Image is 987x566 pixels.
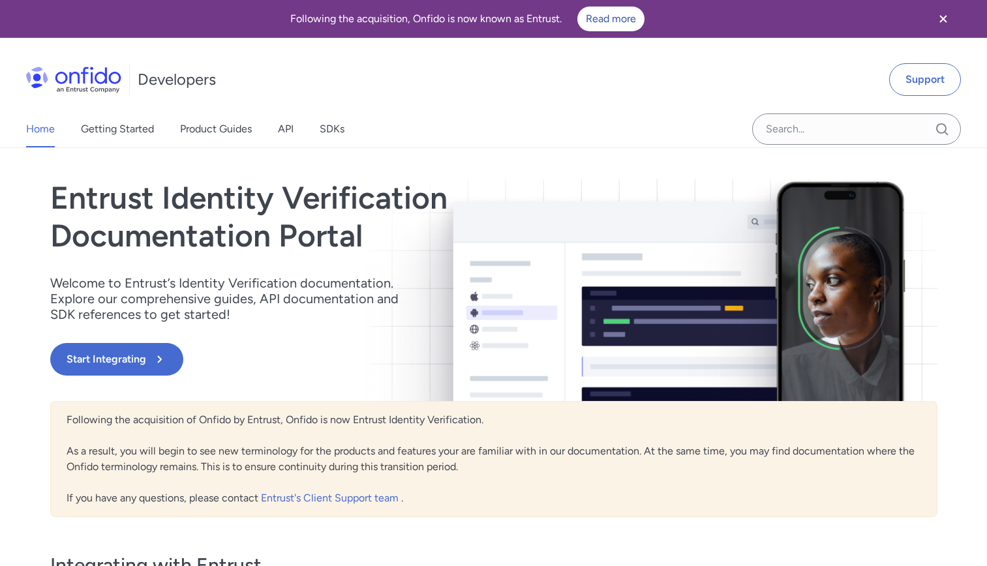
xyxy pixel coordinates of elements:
a: Home [26,111,55,147]
input: Onfido search input field [752,113,961,145]
div: Following the acquisition, Onfido is now known as Entrust. [16,7,919,31]
p: Welcome to Entrust’s Identity Verification documentation. Explore our comprehensive guides, API d... [50,275,416,322]
a: Product Guides [180,111,252,147]
button: Close banner [919,3,967,35]
h1: Developers [138,69,216,90]
a: API [278,111,294,147]
a: Start Integrating [50,343,671,376]
a: Read more [577,7,645,31]
a: SDKs [320,111,344,147]
a: Getting Started [81,111,154,147]
button: Start Integrating [50,343,183,376]
h1: Entrust Identity Verification Documentation Portal [50,179,671,254]
img: Onfido Logo [26,67,121,93]
svg: Close banner [935,11,951,27]
a: Entrust's Client Support team [261,492,401,504]
a: Support [889,63,961,96]
div: Following the acquisition of Onfido by Entrust, Onfido is now Entrust Identity Verification. As a... [50,401,937,517]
